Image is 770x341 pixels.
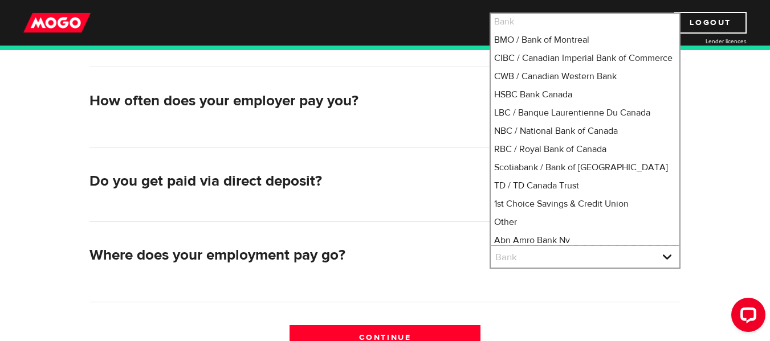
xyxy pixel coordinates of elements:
li: TD / TD Canada Trust [491,176,679,195]
li: NBC / National Bank of Canada [491,122,679,140]
li: Other [491,213,679,231]
li: Bank [491,13,679,31]
iframe: LiveChat chat widget [722,293,770,341]
h2: How often does your employer pay you? [89,92,480,110]
li: Abn Amro Bank Nv [491,231,679,249]
li: HSBC Bank Canada [491,85,679,104]
li: CWB / Canadian Western Bank [491,67,679,85]
h2: Do you get paid via direct deposit? [89,172,480,190]
img: mogo_logo-11ee424be714fa7cbb0f0f49df9e16ec.png [23,12,91,34]
h2: Where does your employment pay go? [89,246,480,264]
li: RBC / Royal Bank of Canada [491,140,679,158]
a: Logout [674,12,747,34]
li: BMO / Bank of Montreal [491,31,679,49]
li: CIBC / Canadian Imperial Bank of Commerce [491,49,679,67]
a: Lender licences [661,37,747,46]
li: LBC / Banque Laurentienne Du Canada [491,104,679,122]
li: Scotiabank / Bank of [GEOGRAPHIC_DATA] [491,158,679,176]
li: 1st Choice Savings & Credit Union [491,195,679,213]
